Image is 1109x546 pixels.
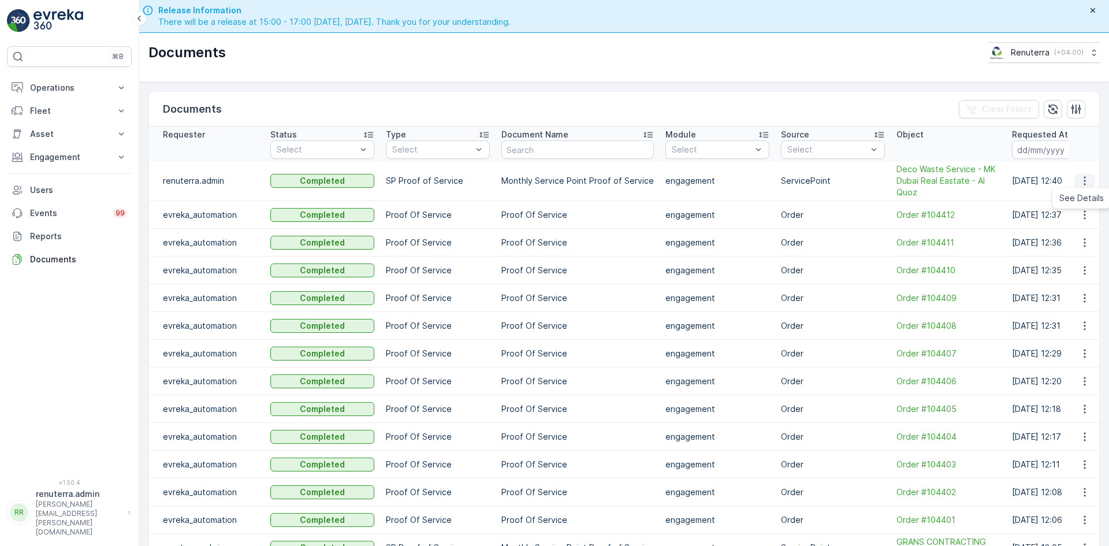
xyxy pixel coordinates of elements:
div: RR [10,503,28,522]
p: evreka_automation [163,265,259,276]
button: Completed [270,236,374,250]
p: engagement [665,403,769,415]
p: engagement [665,209,769,221]
p: evreka_automation [163,209,259,221]
p: Proof Of Service [501,209,654,221]
p: evreka_automation [163,292,259,304]
p: Order [781,320,885,332]
p: Object [896,129,924,140]
button: Completed [270,291,374,305]
p: Select [392,144,472,155]
button: Operations [7,76,132,99]
a: Reports [7,225,132,248]
p: Completed [300,175,345,187]
span: v 1.50.4 [7,479,132,486]
p: evreka_automation [163,403,259,415]
p: engagement [665,514,769,526]
p: ( +04:00 ) [1054,48,1084,57]
p: Completed [300,348,345,359]
button: RRrenuterra.admin[PERSON_NAME][EMAIL_ADDRESS][PERSON_NAME][DOMAIN_NAME] [7,488,132,537]
p: engagement [665,431,769,443]
a: Order #104409 [896,292,1000,304]
p: renuterra.admin [36,488,122,500]
button: Engagement [7,146,132,169]
p: Proof Of Service [386,265,490,276]
p: engagement [665,175,769,187]
button: Completed [270,263,374,277]
button: Completed [270,402,374,416]
p: ⌘B [112,52,124,61]
p: Order [781,486,885,498]
a: Users [7,179,132,202]
span: There will be a release at 15:00 - 17:00 [DATE], [DATE]. Thank you for your understanding. [158,16,511,28]
span: Release Information [158,5,511,16]
p: ServicePoint [781,175,885,187]
span: Order #104402 [896,486,1000,498]
p: Events [30,207,106,219]
a: Order #104405 [896,403,1000,415]
a: Order #104403 [896,459,1000,470]
p: Clear Filters [982,103,1032,115]
p: Proof Of Service [386,486,490,498]
p: evreka_automation [163,459,259,470]
p: Documents [163,101,222,117]
p: Documents [148,43,226,62]
p: Completed [300,376,345,387]
p: evreka_automation [163,376,259,387]
p: Proof Of Service [501,376,654,387]
p: Completed [300,486,345,498]
button: Completed [270,347,374,361]
p: Order [781,376,885,387]
p: Requested At [1012,129,1068,140]
span: Order #104411 [896,237,1000,248]
p: Type [386,129,406,140]
p: engagement [665,320,769,332]
p: Source [781,129,809,140]
p: evreka_automation [163,514,259,526]
p: engagement [665,459,769,470]
button: Renuterra(+04:00) [988,42,1100,63]
p: evreka_automation [163,348,259,359]
p: Module [665,129,696,140]
p: Proof Of Service [501,320,654,332]
span: Order #104404 [896,431,1000,443]
p: Renuterra [1011,47,1050,58]
p: Completed [300,431,345,443]
span: Deco Waste Service - MK Dubai Real Eastate - Al Quoz [896,164,1000,198]
p: Proof Of Service [386,431,490,443]
button: Completed [270,430,374,444]
a: Order #104401 [896,514,1000,526]
a: Order #104408 [896,320,1000,332]
button: Completed [270,208,374,222]
p: Proof Of Service [386,292,490,304]
p: Completed [300,514,345,526]
p: Status [270,129,297,140]
p: Operations [30,82,109,94]
span: Order #104407 [896,348,1000,359]
button: Fleet [7,99,132,122]
p: evreka_automation [163,486,259,498]
p: Completed [300,209,345,221]
p: evreka_automation [163,237,259,248]
p: Proof Of Service [501,431,654,443]
p: Order [781,514,885,526]
p: Monthly Service Point Proof of Service [501,175,654,187]
a: Order #104406 [896,376,1000,387]
button: Completed [270,513,374,527]
p: Completed [300,265,345,276]
a: See Details [1055,190,1108,206]
p: Completed [300,292,345,304]
a: Events99 [7,202,132,225]
p: Proof Of Service [386,237,490,248]
p: Order [781,265,885,276]
p: Order [781,431,885,443]
button: Completed [270,319,374,333]
button: Completed [270,174,374,188]
button: Clear Filters [959,100,1039,118]
a: Order #104410 [896,265,1000,276]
